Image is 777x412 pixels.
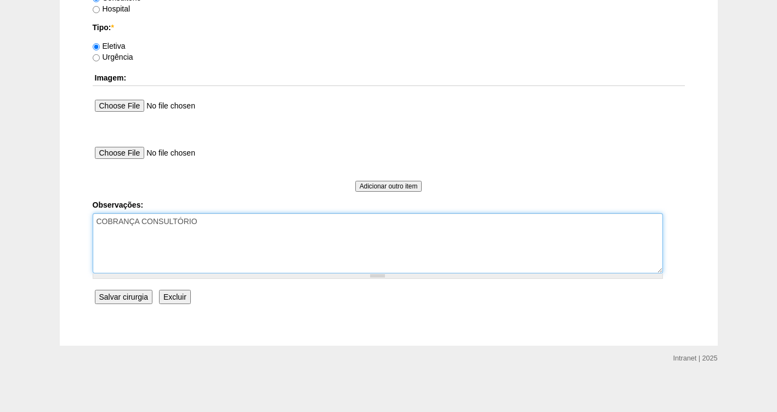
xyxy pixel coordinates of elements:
label: Observações: [93,199,685,210]
input: Excluir [159,290,191,304]
label: Eletiva [93,42,126,50]
label: Hospital [93,4,131,13]
textarea: COBRANÇA CONSULTÓRIO [93,213,663,273]
input: Hospital [93,6,100,13]
input: Salvar cirurgia [95,290,152,304]
input: Urgência [93,54,100,61]
label: Urgência [93,53,133,61]
label: Tipo: [93,22,685,33]
input: Eletiva [93,43,100,50]
input: Adicionar outro item [355,181,422,192]
span: Este campo é obrigatório. [111,23,114,32]
th: Imagem: [93,70,685,86]
div: Intranet | 2025 [673,353,718,364]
